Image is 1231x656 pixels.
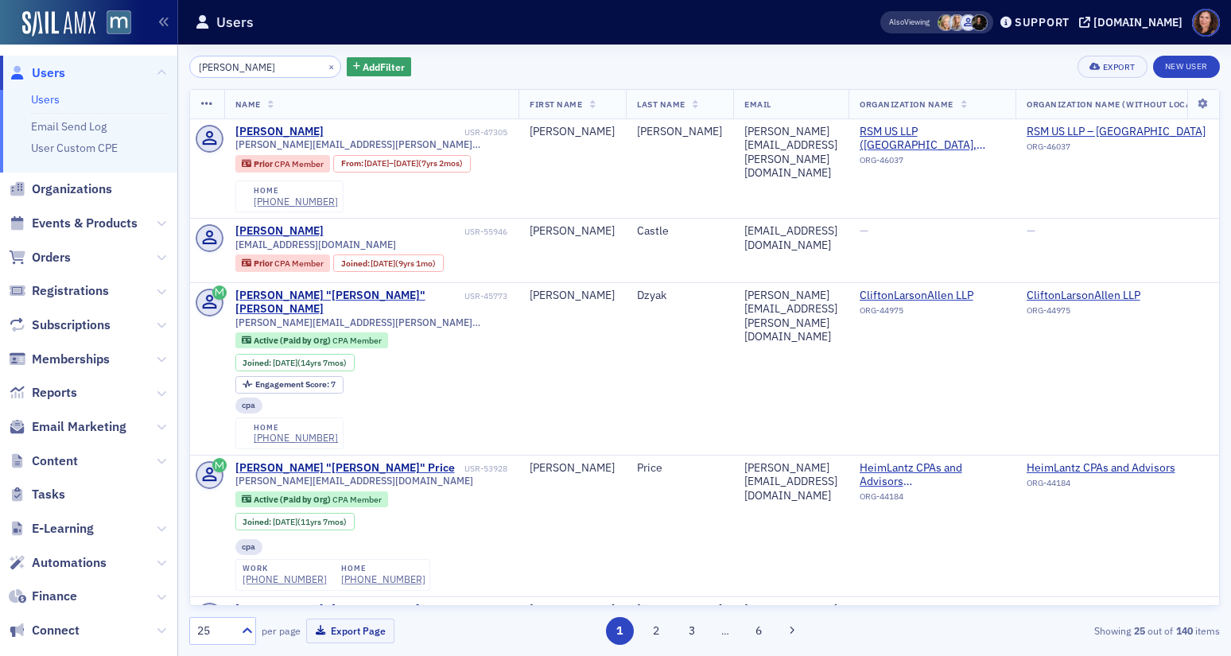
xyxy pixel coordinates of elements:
[530,125,615,139] div: [PERSON_NAME]
[464,605,507,615] div: USR-54579
[971,14,988,31] span: Lauren McDonough
[744,224,837,252] div: [EMAIL_ADDRESS][DOMAIN_NAME]
[642,617,670,645] button: 2
[1173,623,1195,638] strong: 140
[197,623,232,639] div: 25
[254,335,332,346] span: Active (Paid by Org)
[273,357,297,368] span: [DATE]
[364,158,463,169] div: – (7yrs 2mos)
[235,461,455,476] a: [PERSON_NAME] "[PERSON_NAME]" Price
[860,223,868,238] span: —
[254,432,338,444] a: [PHONE_NUMBER]
[1131,623,1148,638] strong: 25
[235,239,396,250] span: [EMAIL_ADDRESS][DOMAIN_NAME]
[32,520,94,538] span: E-Learning
[235,603,462,631] div: [PERSON_NAME] "[PERSON_NAME]" [PERSON_NAME]
[1027,125,1206,139] span: RSM US LLP – Gaithersburg
[364,157,389,169] span: [DATE]
[938,14,954,31] span: Rebekah Olson
[32,351,110,368] span: Memberships
[860,305,1004,321] div: ORG-44975
[242,158,323,169] a: Prior CPA Member
[235,398,263,413] div: cpa
[262,623,301,638] label: per page
[306,619,394,643] button: Export Page
[332,335,382,346] span: CPA Member
[32,486,65,503] span: Tasks
[960,14,977,31] span: Justin Chase
[530,289,615,303] div: [PERSON_NAME]
[860,155,1004,171] div: ORG-46037
[9,588,77,605] a: Finance
[637,99,685,110] span: Last Name
[530,461,615,476] div: [PERSON_NAME]
[254,423,338,433] div: home
[530,224,615,239] div: [PERSON_NAME]
[242,258,323,269] a: Prior CPA Member
[255,380,336,389] div: 7
[242,336,381,346] a: Active (Paid by Org) CPA Member
[1015,15,1070,29] div: Support
[32,249,71,266] span: Orders
[333,155,471,173] div: From: 2010-05-21 00:00:00
[1027,461,1175,476] a: HeimLantz CPAs and Advisors
[860,461,1004,489] a: HeimLantz CPAs and Advisors ([GEOGRAPHIC_DATA], [GEOGRAPHIC_DATA])
[887,623,1220,638] div: Showing out of items
[216,13,254,32] h1: Users
[9,282,109,300] a: Registrations
[273,358,347,368] div: (14yrs 7mos)
[341,258,371,269] span: Joined :
[243,573,327,585] a: [PHONE_NUMBER]
[326,127,507,138] div: USR-47305
[235,475,473,487] span: [PERSON_NAME][EMAIL_ADDRESS][DOMAIN_NAME]
[31,119,107,134] a: Email Send Log
[235,491,389,507] div: Active (Paid by Org): Active (Paid by Org): CPA Member
[1027,142,1206,157] div: ORG-46037
[1027,478,1175,494] div: ORG-44184
[9,520,94,538] a: E-Learning
[1027,125,1206,139] a: RSM US LLP – [GEOGRAPHIC_DATA]
[243,564,327,573] div: work
[341,573,425,585] a: [PHONE_NUMBER]
[254,494,332,505] span: Active (Paid by Org)
[949,14,965,31] span: Emily Trott
[32,622,80,639] span: Connect
[235,539,263,555] div: cpa
[637,603,722,617] div: [PERSON_NAME]
[530,603,615,617] div: [PERSON_NAME]
[9,180,112,198] a: Organizations
[1093,15,1182,29] div: [DOMAIN_NAME]
[235,332,389,348] div: Active (Paid by Org): Active (Paid by Org): CPA Member
[9,452,78,470] a: Content
[235,254,331,272] div: Prior: Prior: CPA Member
[1027,289,1171,303] a: CliftonLarsonAllen LLP
[32,452,78,470] span: Content
[9,249,71,266] a: Orders
[9,215,138,232] a: Events & Products
[889,17,904,27] div: Also
[860,99,953,110] span: Organization Name
[860,125,1004,153] span: RSM US LLP (Gaithersburg, MD)
[235,99,261,110] span: Name
[32,588,77,605] span: Finance
[32,180,112,198] span: Organizations
[637,461,722,476] div: Price
[235,289,462,316] div: [PERSON_NAME] "[PERSON_NAME]" [PERSON_NAME]
[32,384,77,402] span: Reports
[637,125,722,139] div: [PERSON_NAME]
[235,354,355,371] div: Joined: 2011-01-10 00:00:00
[744,461,837,503] div: [PERSON_NAME][EMAIL_ADDRESS][DOMAIN_NAME]
[242,495,381,505] a: Active (Paid by Org) CPA Member
[371,258,395,269] span: [DATE]
[32,554,107,572] span: Automations
[243,517,273,527] span: Joined :
[32,418,126,436] span: Email Marketing
[22,11,95,37] img: SailAMX
[9,351,110,368] a: Memberships
[32,215,138,232] span: Events & Products
[889,17,930,28] span: Viewing
[341,158,365,169] span: From :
